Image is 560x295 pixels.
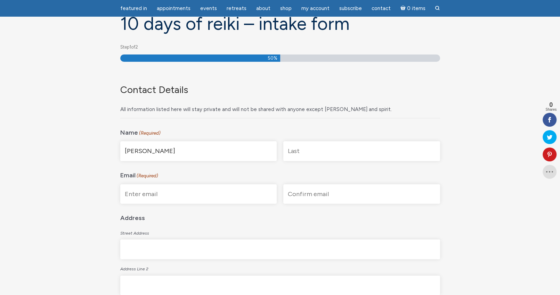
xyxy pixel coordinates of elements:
[222,2,251,15] a: Retreats
[396,1,430,15] a: Cart0 items
[196,2,221,15] a: Events
[135,44,138,50] span: 2
[136,171,158,182] span: (Required)
[268,54,277,62] span: 50%
[367,2,395,15] a: Contact
[138,128,161,139] span: (Required)
[153,2,195,15] a: Appointments
[400,5,407,11] i: Cart
[545,108,557,111] span: Shares
[120,42,440,53] p: Step of
[116,2,151,15] a: featured in
[120,141,277,161] input: First
[372,5,391,11] span: Contact
[256,5,270,11] span: About
[120,84,435,96] h3: Contact Details
[280,5,292,11] span: Shop
[545,102,557,108] span: 0
[157,5,190,11] span: Appointments
[301,5,330,11] span: My Account
[339,5,362,11] span: Subscribe
[120,226,440,239] label: Street Address
[252,2,275,15] a: About
[120,124,440,139] legend: Name
[200,5,217,11] span: Events
[120,262,440,275] label: Address Line 2
[297,2,334,15] a: My Account
[120,100,435,115] div: All information listed here will stay private and will not be shared with anyone except [PERSON_N...
[120,209,440,224] legend: Address
[129,44,131,50] span: 1
[120,167,440,182] legend: Email
[283,141,440,161] input: Last
[227,5,246,11] span: Retreats
[283,184,440,204] input: Confirm email
[407,6,425,11] span: 0 items
[120,184,277,204] input: Enter email
[276,2,296,15] a: Shop
[335,2,366,15] a: Subscribe
[120,14,440,34] h1: 10 days of Reiki – Intake form
[120,5,147,11] span: featured in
